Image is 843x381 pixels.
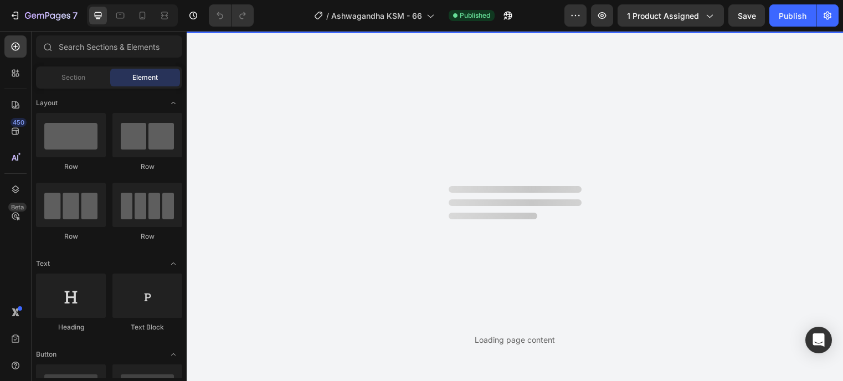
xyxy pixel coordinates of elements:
[805,327,832,353] div: Open Intercom Messenger
[8,203,27,212] div: Beta
[36,349,56,359] span: Button
[618,4,724,27] button: 1 product assigned
[779,10,806,22] div: Publish
[4,4,83,27] button: 7
[627,10,699,22] span: 1 product assigned
[209,4,254,27] div: Undo/Redo
[738,11,756,20] span: Save
[112,322,182,332] div: Text Block
[475,334,555,346] div: Loading page content
[326,10,329,22] span: /
[112,162,182,172] div: Row
[132,73,158,83] span: Element
[460,11,490,20] span: Published
[11,118,27,127] div: 450
[73,9,78,22] p: 7
[165,255,182,272] span: Toggle open
[165,346,182,363] span: Toggle open
[36,162,106,172] div: Row
[61,73,85,83] span: Section
[36,259,50,269] span: Text
[331,10,422,22] span: Ashwagandha KSM - 66
[728,4,765,27] button: Save
[36,35,182,58] input: Search Sections & Elements
[36,322,106,332] div: Heading
[769,4,816,27] button: Publish
[112,231,182,241] div: Row
[36,231,106,241] div: Row
[36,98,58,108] span: Layout
[165,94,182,112] span: Toggle open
